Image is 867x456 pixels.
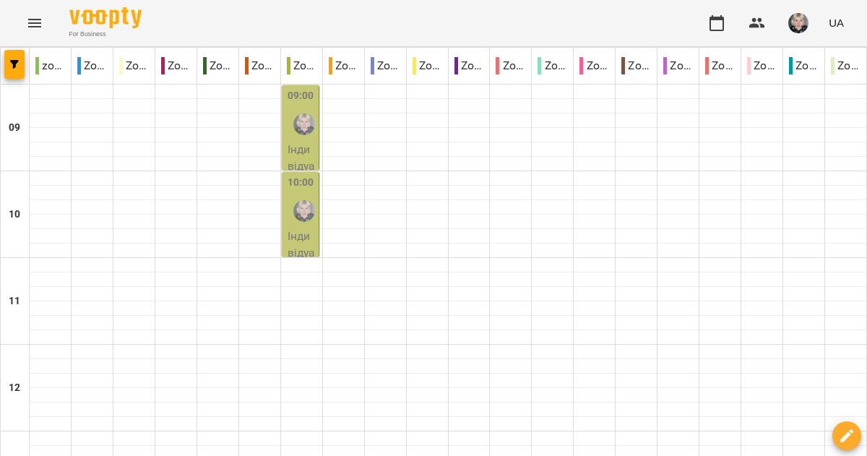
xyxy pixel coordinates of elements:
p: Zoom [PERSON_NAME] [203,57,233,74]
label: 10:00 [288,175,314,191]
p: Zoom [PERSON_NAME] [579,57,609,74]
p: Zoom [PERSON_NAME] [705,57,735,74]
p: Zoom [PERSON_NAME] [663,57,693,74]
h6: 12 [9,380,20,396]
p: Zoom Юлія [789,57,819,74]
p: Zoom Абігейл [77,57,107,74]
img: Єлизавета [293,113,315,135]
p: Zoom [PERSON_NAME] [538,57,567,74]
p: Zoom [PERSON_NAME] [747,57,777,74]
button: UA [823,9,850,36]
p: Zoom [PERSON_NAME] [454,57,484,74]
p: Zoom [PERSON_NAME] [119,57,149,74]
p: Zoom Даніела [245,57,275,74]
img: Voopty Logo [69,7,142,28]
p: zoom 2 [35,57,65,74]
span: For Business [69,30,142,39]
label: 09:00 [288,88,314,104]
span: UA [829,15,844,30]
img: Єлизавета [293,200,315,222]
button: Menu [17,6,52,40]
p: Zoom Єлизавета [287,57,316,74]
p: Zoom Юля [831,57,860,74]
h6: 10 [9,207,20,223]
p: Zoom [PERSON_NAME] [161,57,191,74]
p: Zoom [PERSON_NAME] [329,57,358,74]
p: Zoom [PERSON_NAME] [621,57,651,74]
img: e6b29b008becd306e3c71aec93de28f6.jpeg [788,13,808,33]
p: Zoom [PERSON_NAME] [413,57,442,74]
p: Zoom [PERSON_NAME] [371,57,400,74]
h6: 09 [9,120,20,136]
h6: 11 [9,293,20,309]
p: Індивідуальне онлайн заняття 50 хв рівні А1-В1 - [PERSON_NAME] [288,141,316,379]
p: Zoom [PERSON_NAME] [496,57,525,74]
